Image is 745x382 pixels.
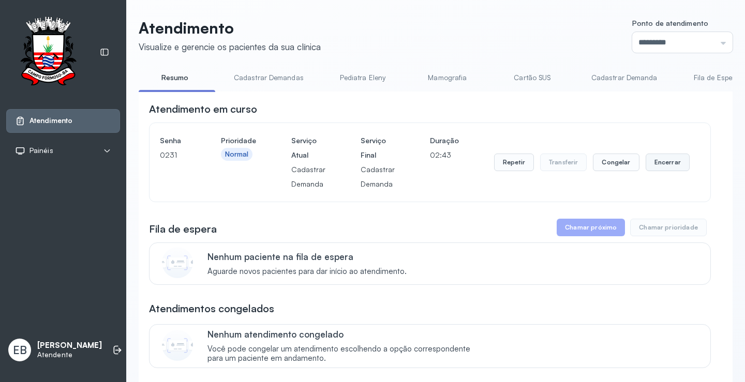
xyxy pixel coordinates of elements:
span: Ponto de atendimento [632,19,708,27]
span: Aguarde novos pacientes para dar início ao atendimento. [207,267,407,277]
span: Painéis [29,146,53,155]
button: Transferir [540,154,587,171]
a: Atendimento [15,116,111,126]
button: Chamar prioridade [630,219,707,236]
p: Cadastrar Demanda [291,162,325,191]
p: Nenhum paciente na fila de espera [207,251,407,262]
img: Imagem de CalloutCard [162,330,193,361]
a: Cartão SUS [496,69,569,86]
a: Cadastrar Demanda [581,69,668,86]
h4: Prioridade [221,133,256,148]
img: Logotipo do estabelecimento [11,17,85,88]
h4: Senha [160,133,186,148]
button: Chamar próximo [557,219,625,236]
span: Você pode congelar um atendimento escolhendo a opção correspondente para um paciente em andamento. [207,344,481,364]
div: Normal [225,150,249,159]
a: Cadastrar Demandas [224,69,314,86]
h4: Serviço Final [361,133,395,162]
p: Nenhum atendimento congelado [207,329,481,340]
span: Atendimento [29,116,72,125]
h3: Atendimentos congelados [149,301,274,316]
h4: Duração [430,133,459,148]
p: Cadastrar Demanda [361,162,395,191]
button: Encerrar [646,154,690,171]
p: [PERSON_NAME] [37,341,102,350]
p: Atendente [37,350,102,359]
img: Imagem de CalloutCard [162,247,193,278]
a: Pediatra Eleny [326,69,399,86]
h3: Atendimento em curso [149,102,257,116]
h3: Fila de espera [149,222,217,236]
a: Mamografia [411,69,484,86]
p: 0231 [160,148,186,162]
p: Atendimento [139,19,321,37]
div: Visualize e gerencie os pacientes da sua clínica [139,41,321,52]
button: Repetir [494,154,534,171]
p: 02:43 [430,148,459,162]
h4: Serviço Atual [291,133,325,162]
a: Resumo [139,69,211,86]
button: Congelar [593,154,639,171]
